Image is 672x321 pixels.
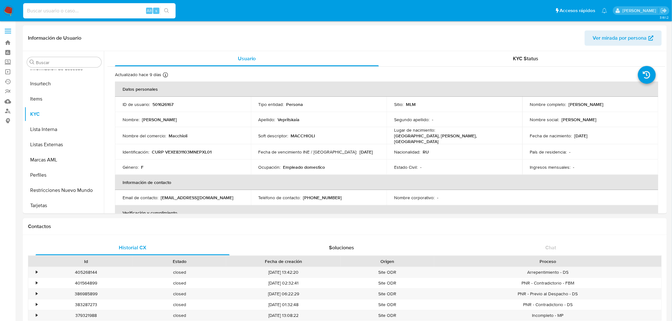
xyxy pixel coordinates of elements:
[152,149,212,155] p: CURP VEXE831103MNEPXL01
[137,258,222,265] div: Estado
[329,244,354,251] span: Soluciones
[291,133,315,139] p: MACCHIOLI
[406,102,416,107] p: MLM
[36,302,37,308] div: •
[259,102,284,107] p: Tipo entidad :
[394,102,403,107] p: Sitio :
[434,278,662,288] div: PNR - Contradictorio - FBM
[259,195,301,200] p: Teléfono de contacto :
[24,137,104,152] button: Listas Externas
[161,195,233,200] p: [EMAIL_ADDRESS][DOMAIN_NAME]
[259,164,281,170] p: Ocupación :
[434,267,662,278] div: Arrepentimiento - DS
[123,164,138,170] p: Género :
[283,164,325,170] p: Empleado domestico
[123,149,149,155] p: Identificación :
[123,133,166,139] p: Nombre del comercio :
[259,133,288,139] p: Soft descriptor :
[226,267,341,278] div: [DATE] 13:42:20
[602,8,607,13] a: Notificaciones
[661,7,667,14] a: Salir
[36,312,37,318] div: •
[141,164,144,170] p: F
[238,55,256,62] span: Usuario
[28,223,662,230] h1: Contactos
[226,310,341,321] div: [DATE] 13:08:22
[394,127,435,133] p: Lugar de nacimiento :
[420,164,421,170] p: -
[278,117,300,122] p: Vepritskaia
[152,102,173,107] p: 501626167
[575,133,588,139] p: [DATE]
[546,244,556,251] span: Chat
[39,289,133,299] div: 386985899
[231,258,336,265] div: Fecha de creación
[44,258,128,265] div: Id
[530,133,572,139] p: Fecha de nacimiento :
[39,310,133,321] div: 379321988
[123,117,139,122] p: Nombre :
[341,299,434,310] div: Site ODR
[360,149,373,155] p: [DATE]
[28,35,81,41] h1: Información de Usuario
[24,198,104,213] button: Tarjetas
[155,8,157,14] span: s
[341,310,434,321] div: Site ODR
[530,149,567,155] p: País de residencia :
[560,7,595,14] span: Accesos rápidos
[115,205,658,220] th: Verificación y cumplimiento
[133,289,226,299] div: closed
[133,267,226,278] div: closed
[24,76,104,91] button: Insurtech
[24,91,104,107] button: Items
[115,82,658,97] th: Datos personales
[24,167,104,183] button: Perfiles
[36,280,37,286] div: •
[341,278,434,288] div: Site ODR
[259,149,357,155] p: Fecha de vencimiento INE / [GEOGRAPHIC_DATA] :
[24,183,104,198] button: Restricciones Nuevo Mundo
[423,149,429,155] p: RU
[394,117,429,122] p: Segundo apellido :
[562,117,597,122] p: [PERSON_NAME]
[573,164,575,170] p: -
[115,72,161,78] p: Actualizado hace 9 días
[530,164,571,170] p: Ingresos mensuales :
[24,122,104,137] button: Lista Interna
[439,258,657,265] div: Proceso
[115,175,658,190] th: Información de contacto
[569,149,571,155] p: -
[434,289,662,299] div: PNR - Previo al Despacho - DS
[133,299,226,310] div: closed
[434,310,662,321] div: Incompleto - MP
[569,102,604,107] p: [PERSON_NAME]
[286,102,303,107] p: Persona
[133,310,226,321] div: closed
[303,195,342,200] p: [PHONE_NUMBER]
[24,107,104,122] button: KYC
[36,291,37,297] div: •
[142,117,177,122] p: [PERSON_NAME]
[341,267,434,278] div: Site ODR
[530,102,566,107] p: Nombre completo :
[394,164,418,170] p: Estado Civil :
[123,102,150,107] p: ID de usuario :
[39,278,133,288] div: 401564899
[226,289,341,299] div: [DATE] 06:22:29
[341,289,434,299] div: Site ODR
[593,30,647,46] span: Ver mirada por persona
[23,7,176,15] input: Buscar usuario o caso...
[394,133,512,144] p: [GEOGRAPHIC_DATA], [PERSON_NAME], [GEOGRAPHIC_DATA]
[123,195,158,200] p: Email de contacto :
[169,133,187,139] p: Macchioli
[345,258,430,265] div: Origen
[147,8,152,14] span: Alt
[39,299,133,310] div: 383287273
[585,30,662,46] button: Ver mirada por persona
[226,299,341,310] div: [DATE] 01:32:48
[622,8,658,14] p: marianathalie.grajeda@mercadolibre.com.mx
[119,244,146,251] span: Historial CX
[530,117,559,122] p: Nombre social :
[24,152,104,167] button: Marcas AML
[437,195,438,200] p: -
